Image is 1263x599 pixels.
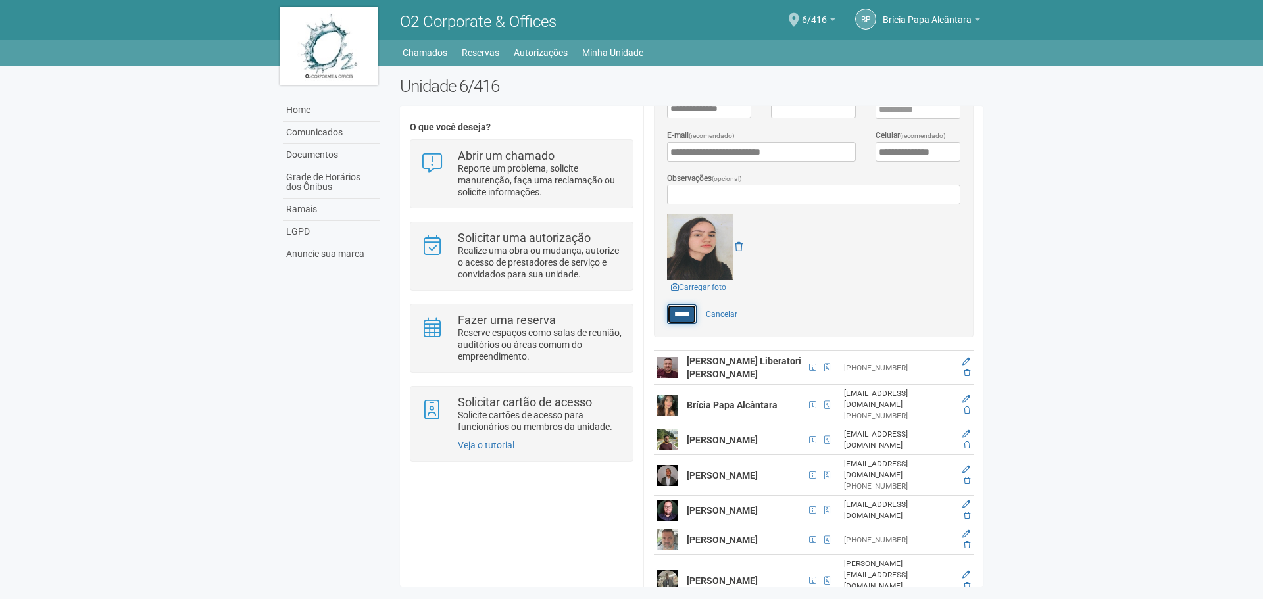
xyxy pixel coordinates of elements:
strong: [PERSON_NAME] [687,470,758,481]
a: Abrir um chamado Reporte um problema, solicite manutenção, faça uma reclamação ou solicite inform... [420,150,622,198]
a: Excluir membro [964,368,970,377]
a: Editar membro [962,395,970,404]
a: Anuncie sua marca [283,243,380,265]
a: Editar membro [962,429,970,439]
a: Cancelar [699,304,745,324]
a: Excluir membro [964,540,970,550]
strong: [PERSON_NAME] Liberatori [PERSON_NAME] [687,356,801,379]
a: Grade de Horários dos Ônibus [283,166,380,199]
a: Chamados [403,43,447,62]
div: [PERSON_NAME][EMAIL_ADDRESS][DOMAIN_NAME] [844,558,953,592]
a: Excluir membro [964,476,970,485]
label: Observações [667,172,742,185]
a: Autorizações [514,43,568,62]
strong: Brícia Papa Alcântara [687,400,778,410]
strong: Solicitar uma autorização [458,231,591,245]
div: [PHONE_NUMBER] [844,481,953,492]
a: Excluir membro [964,511,970,520]
a: Editar membro [962,570,970,579]
span: (opcional) [712,175,742,182]
span: O2 Corporate & Offices [400,12,557,31]
a: Reservas [462,43,499,62]
div: [PHONE_NUMBER] [844,362,953,373]
a: Comunicados [283,122,380,144]
span: (recomendado) [900,132,946,139]
img: GetFile [667,214,733,280]
a: Excluir membro [964,581,970,590]
strong: [PERSON_NAME] [687,505,758,515]
a: 6/416 [802,16,835,27]
img: user.png [657,395,678,416]
h2: Unidade 6/416 [400,76,983,96]
strong: Solicitar cartão de acesso [458,395,592,409]
span: Brícia Papa Alcântara [883,2,972,25]
strong: [PERSON_NAME] [687,575,758,586]
a: Fazer uma reserva Reserve espaços como salas de reunião, auditórios ou áreas comum do empreendime... [420,314,622,362]
a: Ramais [283,199,380,221]
a: Veja o tutorial [458,440,514,450]
p: Realize uma obra ou mudança, autorize o acesso de prestadores de serviço e convidados para sua un... [458,245,623,280]
div: [EMAIL_ADDRESS][DOMAIN_NAME] [844,499,953,521]
div: [PHONE_NUMBER] [844,410,953,421]
strong: Fazer uma reserva [458,313,556,327]
label: E-mail [667,130,735,142]
span: (recomendado) [689,132,735,139]
a: Editar membro [962,465,970,474]
a: Home [283,99,380,122]
div: [EMAIL_ADDRESS][DOMAIN_NAME] [844,388,953,410]
label: Celular [876,130,946,142]
a: Brícia Papa Alcântara [883,16,980,27]
h4: O que você deseja? [410,122,633,132]
span: 6/416 [802,2,827,25]
img: user.png [657,465,678,486]
p: Solicite cartões de acesso para funcionários ou membros da unidade. [458,409,623,433]
a: BP [855,9,876,30]
img: user.png [657,529,678,550]
a: Documentos [283,144,380,166]
img: logo.jpg [280,7,378,85]
strong: [PERSON_NAME] [687,435,758,445]
p: Reporte um problema, solicite manutenção, faça uma reclamação ou solicite informações. [458,162,623,198]
img: user.png [657,500,678,521]
a: Excluir membro [964,441,970,450]
strong: Abrir um chamado [458,149,555,162]
a: Editar membro [962,357,970,366]
strong: [PERSON_NAME] [687,535,758,545]
p: Reserve espaços como salas de reunião, auditórios ou áreas comum do empreendimento. [458,327,623,362]
a: Editar membro [962,529,970,539]
div: [EMAIL_ADDRESS][DOMAIN_NAME] [844,458,953,481]
img: user.png [657,570,678,591]
a: Minha Unidade [582,43,643,62]
a: Solicitar uma autorização Realize uma obra ou mudança, autorize o acesso de prestadores de serviç... [420,232,622,280]
a: Excluir membro [964,406,970,415]
div: [EMAIL_ADDRESS][DOMAIN_NAME] [844,429,953,451]
img: user.png [657,429,678,450]
a: Solicitar cartão de acesso Solicite cartões de acesso para funcionários ou membros da unidade. [420,396,622,433]
img: user.png [657,357,678,378]
a: Editar membro [962,500,970,509]
div: [PHONE_NUMBER] [844,535,953,546]
a: Remover [735,241,743,252]
a: LGPD [283,221,380,243]
a: Carregar foto [667,280,730,295]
